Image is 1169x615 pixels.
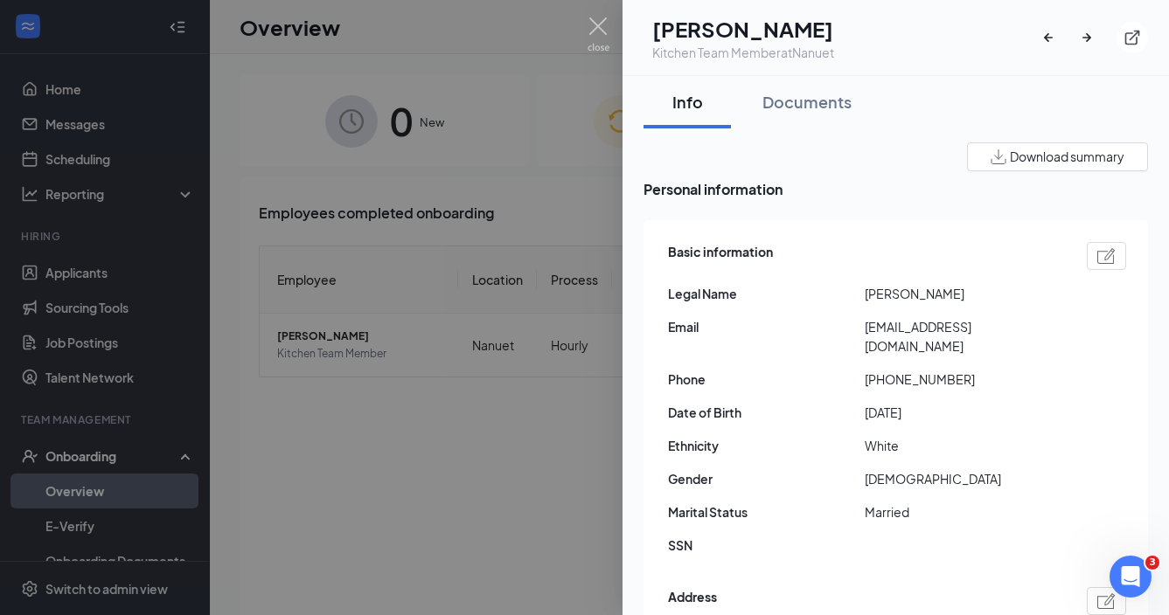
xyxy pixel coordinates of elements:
[668,370,865,389] span: Phone
[865,403,1061,422] span: [DATE]
[1010,148,1124,166] span: Download summary
[967,142,1148,171] button: Download summary
[668,436,865,455] span: Ethnicity
[652,44,834,61] div: Kitchen Team Member at Nanuet
[668,317,865,336] span: Email
[1124,29,1141,46] svg: ExternalLink
[1040,22,1071,53] button: ArrowLeftNew
[668,242,773,270] span: Basic information
[1040,29,1057,46] svg: ArrowLeftNew
[762,91,852,113] div: Documents
[865,284,1061,303] span: [PERSON_NAME]
[652,14,834,44] h1: [PERSON_NAME]
[865,436,1061,455] span: White
[661,91,713,113] div: Info
[865,469,1061,488] span: [DEMOGRAPHIC_DATA]
[1145,556,1159,570] span: 3
[644,178,1148,200] span: Personal information
[1078,29,1096,46] svg: ArrowRight
[668,536,865,555] span: SSN
[668,502,865,522] span: Marital Status
[865,502,1061,522] span: Married
[865,370,1061,389] span: [PHONE_NUMBER]
[1110,556,1152,598] iframe: Intercom live chat
[1117,22,1148,53] button: ExternalLink
[668,587,717,615] span: Address
[668,284,865,303] span: Legal Name
[1078,22,1110,53] button: ArrowRight
[668,403,865,422] span: Date of Birth
[668,469,865,488] span: Gender
[865,317,1061,356] span: [EMAIL_ADDRESS][DOMAIN_NAME]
